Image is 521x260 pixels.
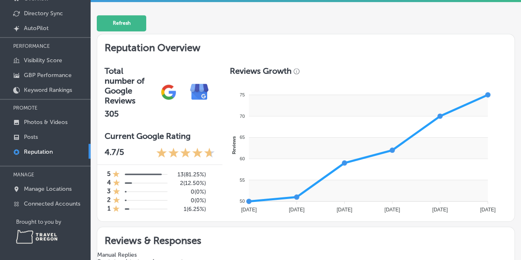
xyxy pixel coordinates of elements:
h2: 305 [105,109,153,119]
tspan: [DATE] [432,206,448,212]
h5: 13 ( 81.25% ) [174,171,206,178]
p: 4.7 /5 [105,147,124,159]
div: 1 Star [112,205,120,213]
h4: 4 [107,179,111,187]
tspan: [DATE] [384,206,400,212]
p: Manage Locations [24,185,72,192]
h5: 1 ( 6.25% ) [174,206,206,213]
h3: Total number of Google Reviews [105,66,153,105]
h5: 0 ( 0% ) [174,197,206,204]
p: Keyword Rankings [24,87,72,94]
tspan: [DATE] [336,206,352,212]
p: Brought to you by [16,219,91,225]
tspan: 65 [240,135,245,140]
h2: Reputation Overview [97,34,514,59]
h4: 1 [107,205,110,213]
div: 1 Star [113,179,120,187]
div: 1 Star [113,187,120,196]
tspan: [DATE] [241,206,257,212]
h3: Current Google Rating [105,131,215,141]
h4: 2 [107,196,111,205]
p: Visibility Score [24,57,62,64]
p: Connected Accounts [24,200,80,207]
tspan: 50 [240,199,245,204]
text: Reviews [231,136,236,154]
tspan: 70 [240,113,245,118]
tspan: [DATE] [289,206,304,212]
p: Posts [24,134,38,141]
button: Refresh [97,15,146,31]
tspan: [DATE] [480,206,495,212]
h4: 5 [107,170,110,179]
tspan: 75 [240,92,245,97]
img: e7ababfa220611ac49bdb491a11684a6.png [184,77,215,108]
p: Reputation [24,148,53,155]
p: AutoPilot [24,25,49,32]
tspan: 60 [240,156,245,161]
h5: 2 ( 12.50% ) [174,180,206,187]
h3: Reviews Growth [230,66,292,76]
h4: 3 [107,187,111,196]
h5: 0 ( 0% ) [174,188,206,195]
p: GBP Performance [24,72,72,79]
tspan: 55 [240,177,245,182]
div: 1 Star [113,196,120,205]
div: 1 Star [112,170,120,179]
p: Photos & Videos [24,119,68,126]
img: gPZS+5FD6qPJAAAAABJRU5ErkJggg== [153,77,184,108]
p: Directory Sync [24,10,63,17]
h3: Manual Replies [97,251,220,258]
h2: Reviews & Responses [97,227,514,251]
div: 4.7 Stars [156,147,215,159]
